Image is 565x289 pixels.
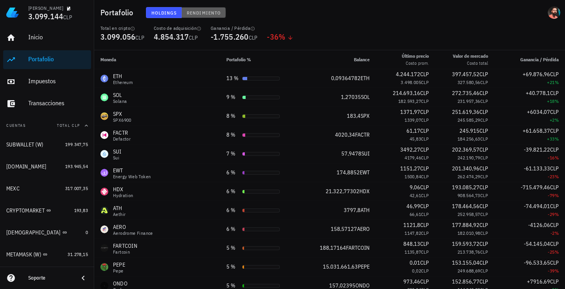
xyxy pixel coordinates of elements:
span: CLP [480,211,488,217]
span: 42,61 [410,192,421,198]
span: 183,4 [347,112,361,119]
div: -29 [501,210,559,218]
span: Total CLP [57,123,80,128]
a: METAMASK (W) 31.278,15 [3,245,91,264]
span: SUI [361,150,370,157]
span: CLP [420,184,429,191]
span: CLP [63,14,72,21]
div: MEXC [6,185,20,192]
span: 1151,27 [400,165,420,172]
span: CLP [420,90,429,97]
div: ETH [113,72,133,80]
div: -2 [501,229,559,237]
div: -36 [267,33,293,41]
span: FARTCOIN [346,244,370,251]
span: 1121,8 [403,221,420,229]
span: 157,02395 [329,282,355,289]
div: +21 [501,79,559,86]
span: CLP [479,108,488,115]
span: 1339,07 [405,117,421,123]
span: 3492,27 [400,146,420,153]
span: CLP [421,268,429,274]
span: 21.322,77302 [326,188,359,195]
span: CLP [421,249,429,255]
span: 4179,46 [405,155,421,161]
span: CLP [189,34,198,41]
div: Costo total [453,60,488,67]
span: Ganancia / Pérdida [520,57,559,62]
span: Holdings [151,10,177,16]
span: CLP [479,221,488,229]
div: 7 % [226,150,239,158]
span: 3797,8 [344,207,361,214]
span: CLP [480,79,488,85]
span: CLP [421,192,429,198]
span: 242.190,79 [457,155,480,161]
span: CLP [421,211,429,217]
span: 1,27035 [341,93,361,101]
div: FACTR-icon [100,131,108,139]
div: Fartcoin [113,250,137,254]
span: CLP [479,71,488,78]
span: 57,9478 [341,150,361,157]
span: CLP [479,259,488,266]
div: ETH-icon [100,75,108,82]
span: 1371,97 [400,108,420,115]
span: 193.945,54 [65,163,88,169]
span: 4020,34 [335,131,355,138]
span: 317.007,35 [65,185,88,191]
span: CLP [421,174,429,179]
div: Inicio [28,33,88,41]
div: ONDO [113,280,128,287]
a: MEXC 317.007,35 [3,179,91,198]
span: % [555,155,559,161]
span: 245.915 [459,127,479,134]
div: Ethereum [113,80,133,85]
span: HDX [359,188,370,195]
span: % [555,174,559,179]
span: CLP [480,192,488,198]
div: SUI [113,148,122,155]
span: 262.474,29 [457,174,480,179]
span: 177.884,92 [452,221,479,229]
th: Ganancia / Pérdida: Sin ordenar. Pulse para ordenar de forma ascendente. [494,50,565,69]
span: PEPE [358,263,370,270]
span: % [555,268,559,274]
span: CLP [421,230,429,236]
div: -16 [501,154,559,162]
span: 4.854.317 [154,31,189,42]
span: 193,83 [74,207,88,213]
span: 45,83 [410,136,421,142]
div: Hydration [113,193,133,198]
span: SOL [361,93,370,101]
span: % [555,249,559,255]
span: 272.735,46 [452,90,479,97]
span: CLP [420,146,429,153]
span: 397.457,52 [452,71,479,78]
span: CLP [249,34,258,41]
div: -79 [501,192,559,199]
span: -1.755.260 [211,31,249,42]
span: Moneda [100,57,116,62]
div: EWT-icon [100,169,108,177]
div: METAMASK (W) [6,251,41,258]
div: AERO-icon [100,225,108,233]
span: CLP [480,155,488,161]
span: -54.145,04 [524,240,550,247]
a: SUBWALLET (W) 199.347,75 [3,135,91,154]
span: 66,61 [410,211,421,217]
span: +40.778,1 [526,90,550,97]
div: FARTCOIN-icon [100,244,108,252]
span: FACTR [355,131,370,138]
div: Impuestos [28,77,88,85]
span: 182.593,27 [398,98,421,104]
div: 6 % [226,187,239,196]
div: Sui [113,155,122,160]
div: Costo de adquisición [154,25,201,31]
span: 1135,87 [405,249,421,255]
div: Pepe [113,269,125,273]
div: Aerodrome Finance [113,231,153,236]
span: CLP [480,230,488,236]
button: Holdings [146,7,182,18]
span: 245.585,29 [457,117,480,123]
